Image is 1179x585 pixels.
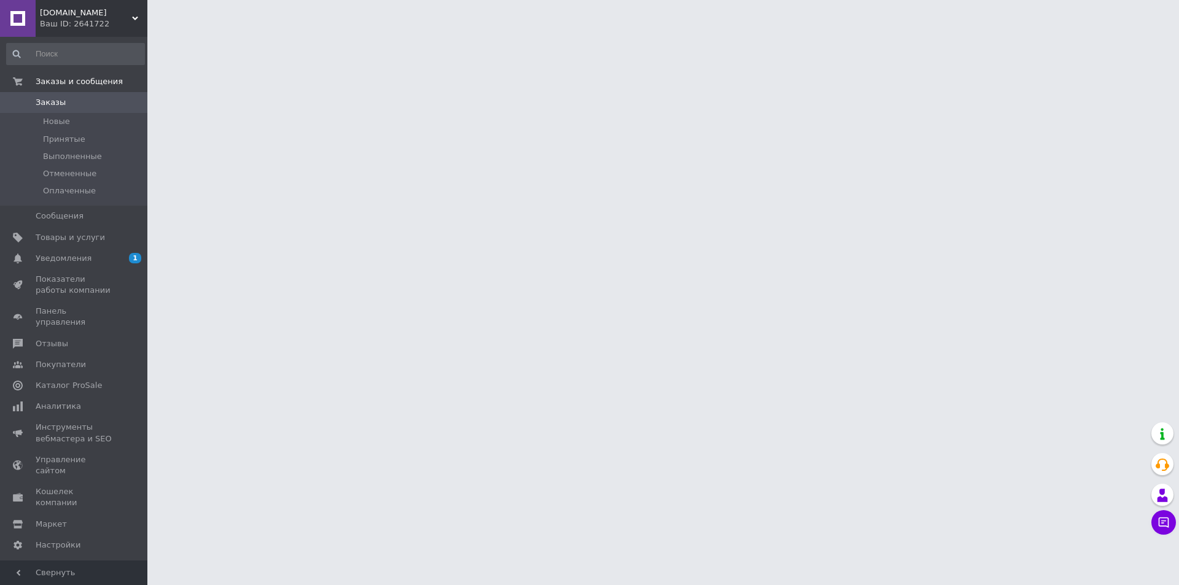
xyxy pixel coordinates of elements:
span: Покупатели [36,359,86,370]
span: Уведомления [36,253,91,264]
span: Кошелек компании [36,486,114,508]
span: Выполненные [43,151,102,162]
button: Чат с покупателем [1151,510,1176,535]
span: Маркет [36,519,67,530]
span: Аналитика [36,401,81,412]
span: Новые [43,116,70,127]
div: Ваш ID: 2641722 [40,18,147,29]
span: Принятые [43,134,85,145]
span: Сообщения [36,211,84,222]
span: Управление сайтом [36,454,114,476]
input: Поиск [6,43,145,65]
span: Оплаченные [43,185,96,196]
span: Отмененные [43,168,96,179]
span: Заказы [36,97,66,108]
span: Отзывы [36,338,68,349]
span: Показатели работы компании [36,274,114,296]
span: Заказы и сообщения [36,76,123,87]
span: mobi-armor.com.ua [40,7,132,18]
span: 1 [129,253,141,263]
span: Товары и услуги [36,232,105,243]
span: Панель управления [36,306,114,328]
span: Настройки [36,540,80,551]
span: Инструменты вебмастера и SEO [36,422,114,444]
span: Каталог ProSale [36,380,102,391]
